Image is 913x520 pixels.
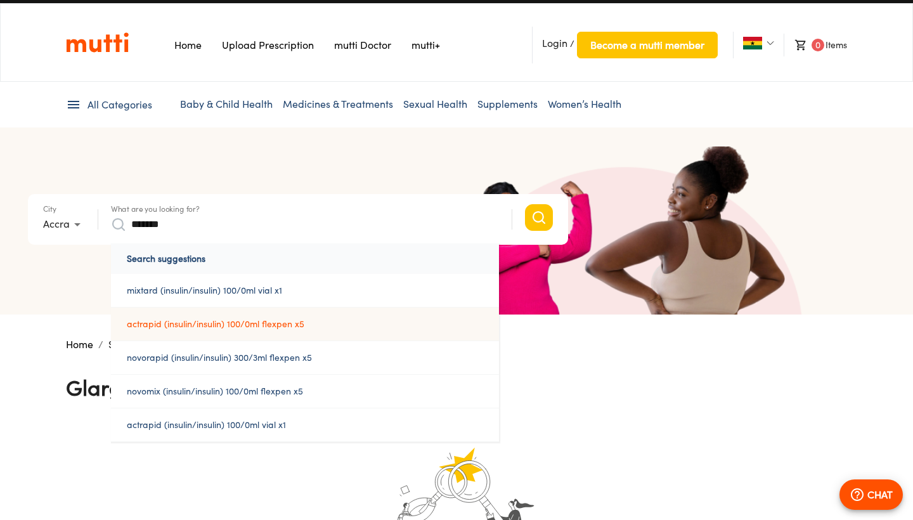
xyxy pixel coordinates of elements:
a: Link on the logo navigates to HomePage [66,32,129,53]
a: novorapid (insulin/insulin) 300/3ml flexpen x5 [111,341,499,374]
a: actrapid (insulin/insulin) 100/0ml flexpen x5 [111,308,499,341]
a: mixtard (insulin/insulin) 100/0ml vial x1 [111,274,499,307]
span: All Categories [87,98,152,112]
p: Search Results [108,337,176,352]
div: Accra [43,214,85,235]
h4: Glargine [66,374,152,401]
li: / [532,27,718,63]
a: Navigates to Prescription Upload Page [222,39,314,51]
a: Women’s Health [548,98,621,110]
img: Ghana [743,37,762,49]
a: Navigates to mutti doctor website [334,39,391,51]
a: Navigates to mutti+ page [411,39,440,51]
a: novomix (insulin/insulin) 100/0ml flexpen x5 [111,375,499,408]
p: Search suggestions [111,244,499,274]
a: Home [66,338,93,351]
a: Baby & Child Health [180,98,273,110]
button: CHAT [839,479,903,510]
a: Navigates to Home Page [174,39,202,51]
span: Become a mutti member [590,36,704,54]
a: actrapid (insulin/insulin) 100/0ml vial x1 [111,408,499,441]
button: Become a mutti member [577,32,718,58]
li: Items [784,34,847,56]
span: 0 [812,39,824,51]
a: Supplements [477,98,538,110]
label: City [43,205,56,213]
a: Sexual Health [403,98,467,110]
p: CHAT [867,487,893,502]
img: Dropdown [767,39,774,47]
span: Login [542,37,567,49]
nav: breadcrumb [66,337,847,352]
button: Search [525,204,553,231]
label: What are you looking for? [111,205,200,213]
img: Logo [66,32,129,53]
li: / [98,337,103,352]
a: Medicines & Treatments [283,98,393,110]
